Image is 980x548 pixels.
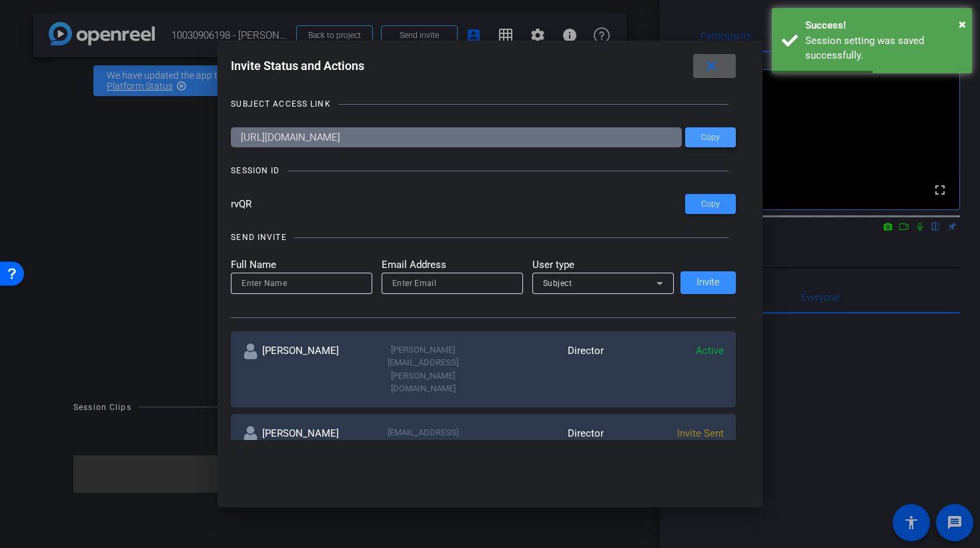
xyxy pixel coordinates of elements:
[231,164,736,177] openreel-title-line: SESSION ID
[959,16,966,32] span: ×
[363,426,483,452] div: [EMAIL_ADDRESS][DOMAIN_NAME]
[243,343,363,395] div: [PERSON_NAME]
[231,257,372,273] mat-label: Full Name
[363,343,483,395] div: [PERSON_NAME][EMAIL_ADDRESS][PERSON_NAME][DOMAIN_NAME]
[231,164,280,177] div: SESSION ID
[805,33,962,63] div: Session setting was saved successfully.
[805,18,962,33] div: Success!
[231,54,736,78] div: Invite Status and Actions
[231,231,736,244] openreel-title-line: SEND INVITE
[241,275,362,291] input: Enter Name
[543,279,572,288] span: Subject
[703,58,720,75] mat-icon: close
[382,257,523,273] mat-label: Email Address
[677,427,724,439] span: Invite Sent
[243,426,363,452] div: [PERSON_NAME]
[532,257,674,273] mat-label: User type
[701,199,720,209] span: Copy
[484,426,604,452] div: Director
[484,343,604,395] div: Director
[685,127,736,147] button: Copy
[231,97,330,111] div: SUBJECT ACCESS LINK
[231,231,286,244] div: SEND INVITE
[392,275,512,291] input: Enter Email
[231,97,736,111] openreel-title-line: SUBJECT ACCESS LINK
[696,345,724,357] span: Active
[701,133,720,143] span: Copy
[685,194,736,214] button: Copy
[959,14,966,34] button: Close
